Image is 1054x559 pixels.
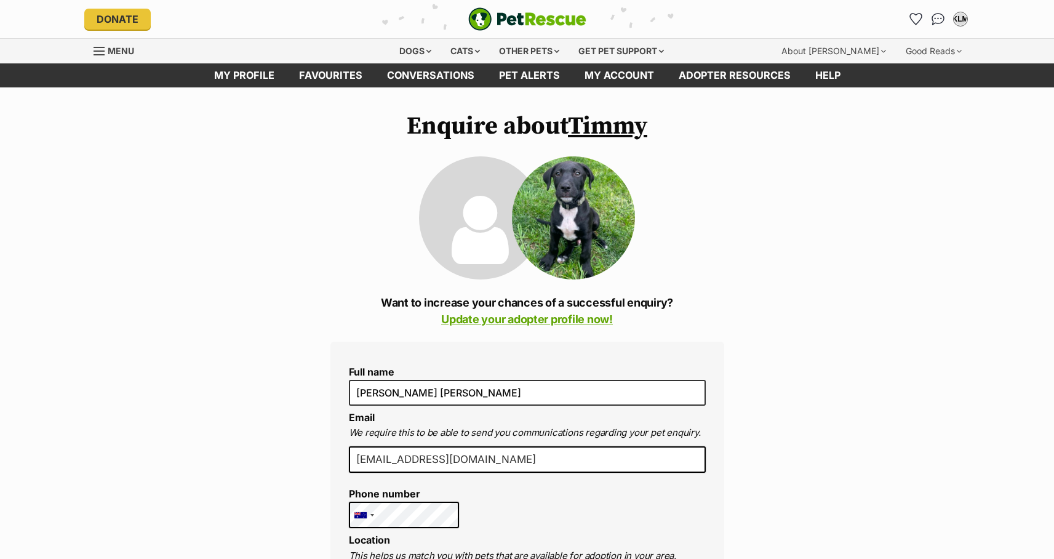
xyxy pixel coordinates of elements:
label: Location [349,534,390,546]
img: logo-e224e6f780fb5917bec1dbf3a21bbac754714ae5b6737aabdf751b685950b380.svg [468,7,586,31]
ul: Account quick links [906,9,970,29]
div: Good Reads [897,39,970,63]
label: Email [349,411,375,424]
div: KLM [954,13,967,25]
a: Help [803,63,853,87]
a: My profile [202,63,287,87]
a: conversations [375,63,487,87]
div: About [PERSON_NAME] [773,39,895,63]
a: Favourites [906,9,926,29]
div: Other pets [490,39,568,63]
a: Favourites [287,63,375,87]
p: Want to increase your chances of a successful enquiry? [330,294,724,328]
a: My account [572,63,666,87]
a: Pet alerts [487,63,572,87]
label: Phone number [349,488,460,499]
button: My account [951,9,970,29]
div: Get pet support [570,39,673,63]
p: We require this to be able to send you communications regarding your pet enquiry. [349,426,706,440]
a: Menu [94,39,143,61]
a: Update your adopter profile now! [441,313,613,326]
h1: Enquire about [330,112,724,140]
a: PetRescue [468,7,586,31]
img: Timmy [512,156,635,279]
div: Cats [442,39,489,63]
div: Australia: +61 [349,502,378,528]
a: Conversations [928,9,948,29]
span: Menu [108,46,134,56]
label: Full name [349,366,706,377]
a: Donate [84,9,151,30]
img: chat-41dd97257d64d25036548639549fe6c8038ab92f7586957e7f3b1b290dea8141.svg [932,13,944,25]
div: Dogs [391,39,440,63]
a: Timmy [568,111,647,142]
a: Adopter resources [666,63,803,87]
input: E.g. Jimmy Chew [349,380,706,406]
